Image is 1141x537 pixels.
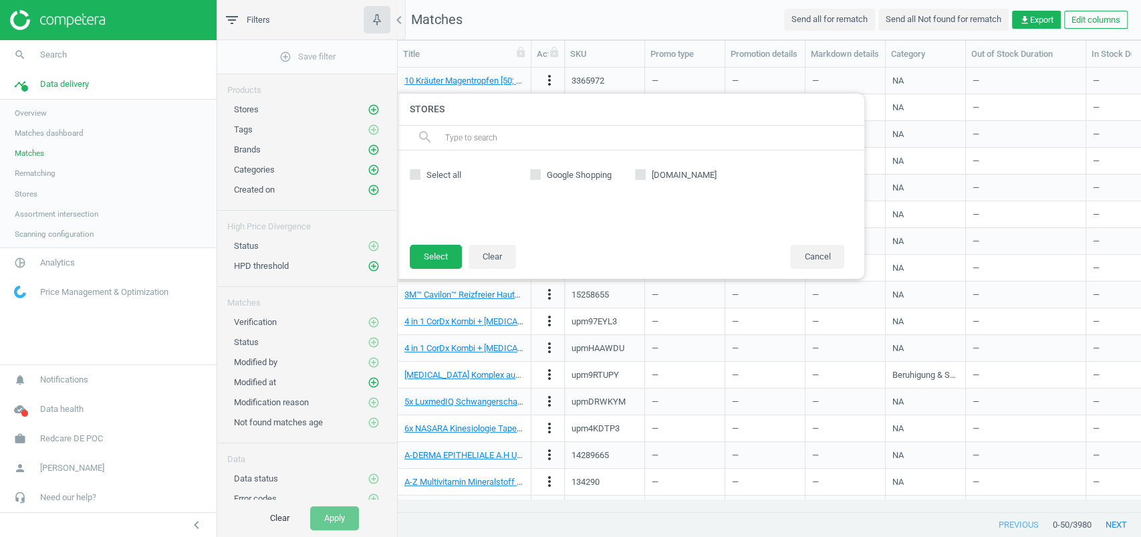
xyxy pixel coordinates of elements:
[14,286,26,298] img: wGWNvw8QSZomAAAAABJRU5ErkJggg==
[7,485,33,510] i: headset_mic
[7,455,33,481] i: person
[368,316,380,328] i: add_circle_outline
[367,356,380,369] button: add_circle_outline
[40,78,89,90] span: Data delivery
[217,43,397,70] button: add_circle_outlineSave filter
[15,168,55,179] span: Rematching
[188,517,205,533] i: chevron_left
[234,473,278,484] span: Data status
[279,51,336,63] span: Save filter
[234,417,323,427] span: Not found matches age
[367,376,380,389] button: add_circle_outline
[368,336,380,348] i: add_circle_outline
[367,416,380,429] button: add_circle_outline
[234,337,259,347] span: Status
[367,259,380,273] button: add_circle_outline
[247,14,270,26] span: Filters
[368,144,380,156] i: add_circle_outline
[40,374,88,386] span: Notifications
[234,124,253,134] span: Tags
[7,42,33,68] i: search
[40,462,104,474] span: [PERSON_NAME]
[7,72,33,97] i: timeline
[15,128,84,138] span: Matches dashboard
[40,257,75,269] span: Analytics
[15,189,37,199] span: Stores
[217,443,397,465] div: Data
[368,240,380,252] i: add_circle_outline
[7,426,33,451] i: work
[256,506,303,530] button: Clear
[368,397,380,409] i: add_circle_outline
[368,260,380,272] i: add_circle_outline
[368,164,380,176] i: add_circle_outline
[368,473,380,485] i: add_circle_outline
[234,185,275,195] span: Created on
[234,377,276,387] span: Modified at
[234,144,261,154] span: Brands
[217,287,397,309] div: Matches
[234,165,275,175] span: Categories
[15,148,44,158] span: Matches
[234,104,259,114] span: Stores
[368,493,380,505] i: add_circle_outline
[368,377,380,389] i: add_circle_outline
[367,183,380,197] button: add_circle_outline
[396,94,864,125] h4: Stores
[367,103,380,116] button: add_circle_outline
[180,516,213,534] button: chevron_left
[40,286,168,298] span: Price Management & Optimization
[367,316,380,329] button: add_circle_outline
[368,417,380,429] i: add_circle_outline
[10,10,105,30] img: ajHJNr6hYgQAAAAASUVORK5CYII=
[7,250,33,276] i: pie_chart_outlined
[367,492,380,506] button: add_circle_outline
[217,74,397,96] div: Products
[224,12,240,28] i: filter_list
[234,494,277,504] span: Error codes
[367,396,380,409] button: add_circle_outline
[279,51,291,63] i: add_circle_outline
[368,184,380,196] i: add_circle_outline
[367,336,380,349] button: add_circle_outline
[217,211,397,233] div: High Price Divergence
[234,397,309,407] span: Modification reason
[367,163,380,177] button: add_circle_outline
[391,12,407,28] i: chevron_left
[15,108,47,118] span: Overview
[15,209,98,219] span: Assortment intersection
[234,241,259,251] span: Status
[367,239,380,253] button: add_circle_outline
[367,472,380,486] button: add_circle_outline
[367,123,380,136] button: add_circle_outline
[234,261,289,271] span: HPD threshold
[40,403,84,415] span: Data health
[40,492,96,504] span: Need our help?
[40,433,103,445] span: Redcare DE POC
[368,356,380,368] i: add_circle_outline
[310,506,359,530] button: Apply
[234,317,277,327] span: Verification
[7,367,33,393] i: notifications
[367,143,380,156] button: add_circle_outline
[368,124,380,136] i: add_circle_outline
[234,357,277,367] span: Modified by
[368,104,380,116] i: add_circle_outline
[15,229,94,239] span: Scanning configuration
[7,397,33,422] i: cloud_done
[40,49,67,61] span: Search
